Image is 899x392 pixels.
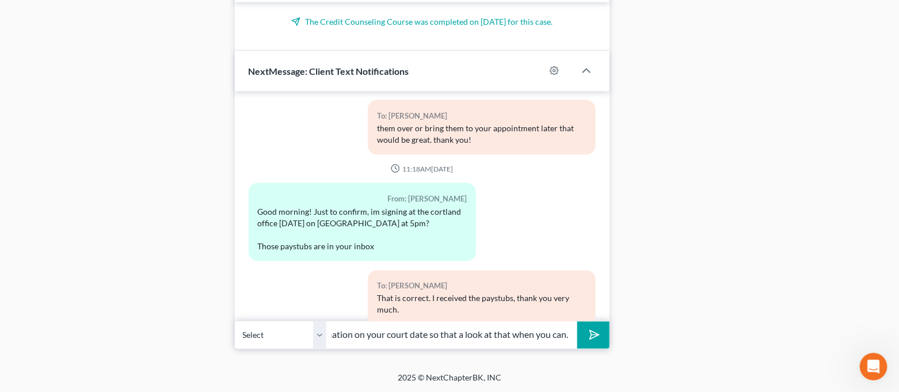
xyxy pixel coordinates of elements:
[377,293,586,316] div: That is correct. I received the paystubs, thank you very much.
[197,299,216,318] button: Send a message…
[180,5,202,26] button: Home
[18,182,155,203] a: Help Center
[258,206,467,252] div: Good morning! Just to confirm, im signing at the cortland office [DATE] on [GEOGRAPHIC_DATA] at 5...
[55,304,64,313] button: Upload attachment
[377,280,586,293] div: To: [PERSON_NAME]
[28,166,59,175] b: [DATE]
[33,6,51,25] img: Profile image for Emma
[7,5,29,26] button: go back
[9,90,221,260] div: Emma says…
[860,353,887,380] iframe: Intercom live chat
[36,304,45,313] button: Gif picker
[56,14,79,26] p: Active
[18,182,180,227] div: We encourage you to use the to answer any questions and we will respond to any unanswered inquiri...
[18,304,27,313] button: Emoji picker
[327,321,578,349] input: Say something...
[9,90,189,234] div: In observance of[DATE],the NextChapter team will be out of office on[DATE]. Our team will be unav...
[249,66,409,77] span: NextMessage: Client Text Notifications
[249,164,596,174] div: 11:18AM[DATE]
[18,237,109,243] div: [PERSON_NAME] • 4h ago
[28,120,59,130] b: [DATE]
[18,97,180,176] div: In observance of the NextChapter team will be out of office on . Our team will be unavailable for...
[73,304,82,313] button: Start recording
[10,280,220,299] textarea: Message…
[249,16,596,28] p: The Credit Counseling Course was completed on [DATE] for this case.
[377,109,586,123] div: To: [PERSON_NAME]
[377,123,586,146] div: them over or bring them to your appointment later that would be great. thank you!
[202,5,223,25] div: Close
[258,192,467,205] div: From: [PERSON_NAME]
[56,6,131,14] h1: [PERSON_NAME]
[86,98,120,107] b: [DATE],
